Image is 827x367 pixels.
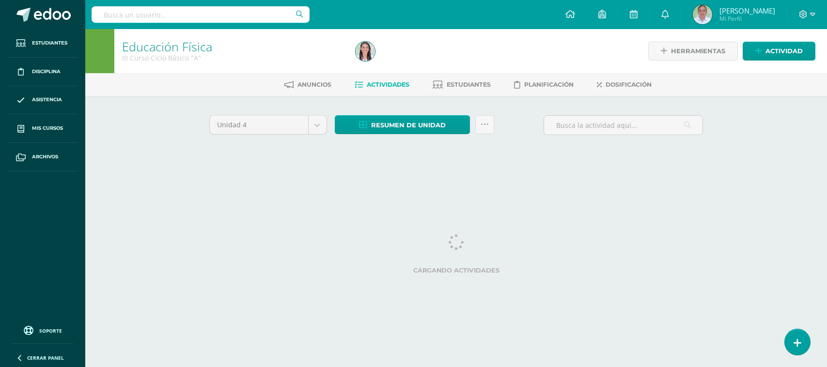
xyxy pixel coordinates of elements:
[433,77,491,92] a: Estudiantes
[719,15,775,23] span: Mi Perfil
[32,39,67,47] span: Estudiantes
[765,42,803,60] span: Actividad
[447,81,491,88] span: Estudiantes
[335,115,470,134] a: Resumen de unidad
[606,81,652,88] span: Dosificación
[671,42,725,60] span: Herramientas
[92,6,310,23] input: Busca un usuario...
[514,77,574,92] a: Planificación
[32,68,61,76] span: Disciplina
[32,124,63,132] span: Mis cursos
[122,38,212,55] a: Educación Física
[8,58,78,86] a: Disciplina
[12,323,74,336] a: Soporte
[32,96,62,104] span: Asistencia
[8,114,78,143] a: Mis cursos
[284,77,331,92] a: Anuncios
[8,86,78,115] a: Asistencia
[209,267,703,274] label: Cargando actividades
[743,42,815,61] a: Actividad
[719,6,775,15] span: [PERSON_NAME]
[544,116,702,135] input: Busca la actividad aquí...
[210,116,327,134] a: Unidad 4
[524,81,574,88] span: Planificación
[356,42,375,61] img: 7104dee1966dece4cb994d866b427164.png
[355,77,409,92] a: Actividades
[39,327,62,334] span: Soporte
[27,354,64,361] span: Cerrar panel
[8,143,78,171] a: Archivos
[297,81,331,88] span: Anuncios
[648,42,738,61] a: Herramientas
[32,153,58,161] span: Archivos
[8,29,78,58] a: Estudiantes
[122,40,344,53] h1: Educación Física
[693,5,712,24] img: e2f18d5cfe6527f0f7c35a5cbf378eab.png
[122,53,344,62] div: III Curso Ciclo Básico 'A'
[371,116,446,134] span: Resumen de unidad
[217,116,301,134] span: Unidad 4
[367,81,409,88] span: Actividades
[597,77,652,92] a: Dosificación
